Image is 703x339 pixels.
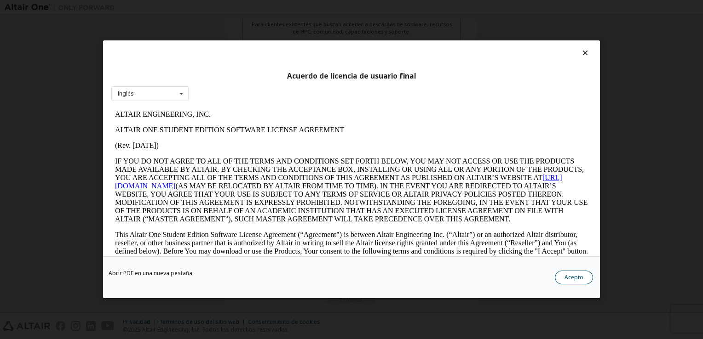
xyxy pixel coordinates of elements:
[4,51,477,117] p: IF YOU DO NOT AGREE TO ALL OF THE TERMS AND CONDITIONS SET FORTH BELOW, YOU MAY NOT ACCESS OR USE...
[117,91,134,96] div: Inglés
[4,4,477,12] p: ALTAIR ENGINEERING, INC.
[4,19,477,28] p: ALTAIR ONE STUDENT EDITION SOFTWARE LICENSE AGREEMENT
[109,271,192,277] a: Abrir PDF en una nueva pestaña
[111,72,592,81] div: Acuerdo de licencia de usuario final
[4,35,477,43] p: (Rev. [DATE])
[4,124,477,157] p: This Altair One Student Edition Software License Agreement (“Agreement”) is between Altair Engine...
[4,67,451,83] a: [URL][DOMAIN_NAME]
[555,271,593,285] button: Acepto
